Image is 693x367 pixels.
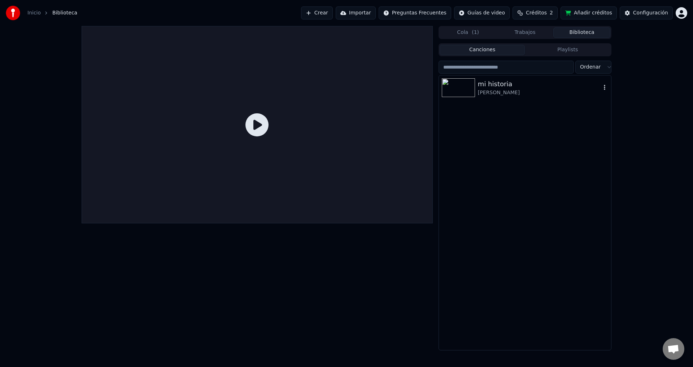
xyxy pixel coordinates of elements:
[478,79,601,89] div: mi historia
[663,338,684,360] div: Chat abierto
[379,6,451,19] button: Preguntas Frecuentes
[525,45,610,55] button: Playlists
[301,6,333,19] button: Crear
[553,27,610,38] button: Biblioteca
[620,6,673,19] button: Configuración
[561,6,617,19] button: Añadir créditos
[336,6,376,19] button: Importar
[27,9,77,17] nav: breadcrumb
[497,27,554,38] button: Trabajos
[440,27,497,38] button: Cola
[52,9,77,17] span: Biblioteca
[580,64,601,71] span: Ordenar
[440,45,525,55] button: Canciones
[27,9,41,17] a: Inicio
[513,6,558,19] button: Créditos2
[633,9,668,17] div: Configuración
[6,6,20,20] img: youka
[472,29,479,36] span: ( 1 )
[454,6,510,19] button: Guías de video
[526,9,547,17] span: Créditos
[550,9,553,17] span: 2
[478,89,601,96] div: [PERSON_NAME]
